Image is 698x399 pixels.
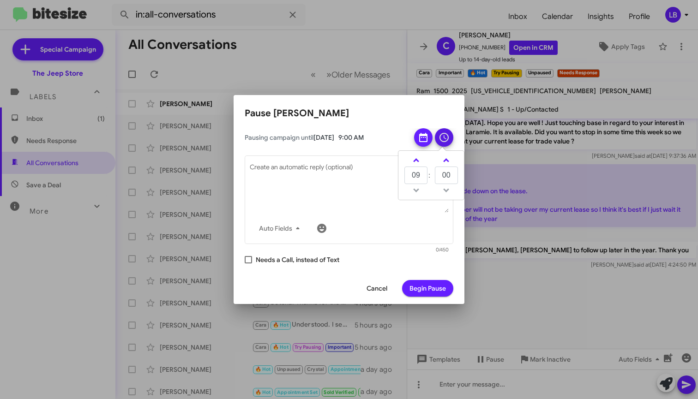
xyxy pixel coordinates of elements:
span: Needs a Call, instead of Text [256,254,339,265]
span: Cancel [367,280,387,297]
h2: Pause [PERSON_NAME] [245,106,453,121]
span: [DATE] [313,133,334,142]
span: Auto Fields [259,220,303,237]
mat-hint: 0/450 [436,247,449,253]
span: 9:00 AM [338,133,364,142]
span: Pausing campaign until [245,133,406,142]
button: Cancel [359,280,395,297]
td: : [428,166,434,185]
span: Begin Pause [409,280,446,297]
button: Begin Pause [402,280,453,297]
button: Auto Fields [252,220,311,237]
input: MM [435,167,458,184]
input: HH [404,167,427,184]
